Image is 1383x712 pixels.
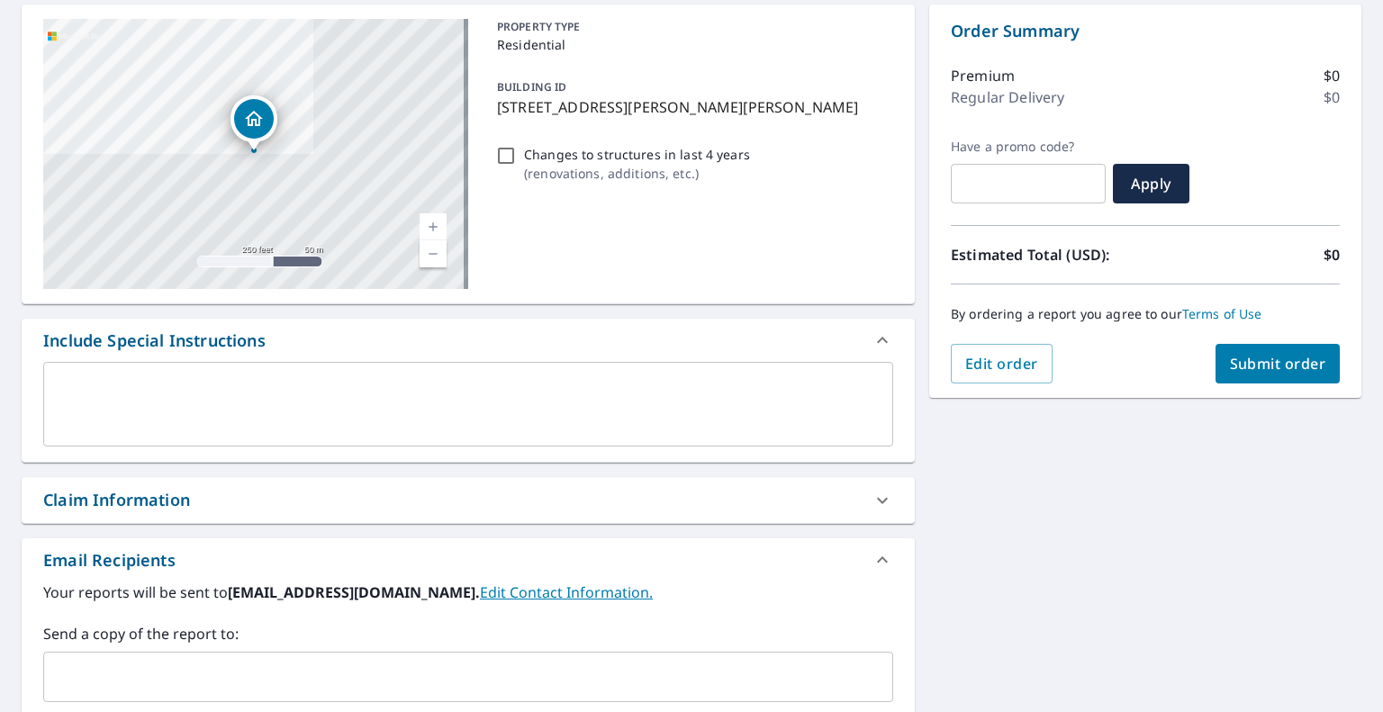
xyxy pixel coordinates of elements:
[1113,164,1189,203] button: Apply
[1324,65,1340,86] p: $0
[497,35,886,54] p: Residential
[951,344,1053,383] button: Edit order
[420,240,447,267] a: Current Level 17, Zoom Out
[1182,305,1262,322] a: Terms of Use
[43,548,176,572] div: Email Recipients
[1324,244,1340,266] p: $0
[420,213,447,240] a: Current Level 17, Zoom In
[43,623,893,644] label: Send a copy of the report to:
[22,477,915,523] div: Claim Information
[951,19,1340,43] p: Order Summary
[22,319,915,362] div: Include Special Instructions
[480,582,653,602] a: EditContactInfo
[497,96,886,118] p: [STREET_ADDRESS][PERSON_NAME][PERSON_NAME]
[22,538,915,581] div: Email Recipients
[965,354,1038,374] span: Edit order
[951,86,1064,108] p: Regular Delivery
[497,19,886,35] p: PROPERTY TYPE
[1230,354,1326,374] span: Submit order
[1324,86,1340,108] p: $0
[497,79,566,95] p: BUILDING ID
[524,145,750,164] p: Changes to structures in last 4 years
[228,582,480,602] b: [EMAIL_ADDRESS][DOMAIN_NAME].
[43,488,190,512] div: Claim Information
[43,581,893,603] label: Your reports will be sent to
[951,244,1145,266] p: Estimated Total (USD):
[1127,174,1175,194] span: Apply
[951,65,1015,86] p: Premium
[951,306,1340,322] p: By ordering a report you agree to our
[951,139,1106,155] label: Have a promo code?
[524,164,750,183] p: ( renovations, additions, etc. )
[1216,344,1341,383] button: Submit order
[43,329,266,353] div: Include Special Instructions
[230,95,277,151] div: Dropped pin, building 1, Residential property, 30566 Terry Park Rd Palmyra, IL 62674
